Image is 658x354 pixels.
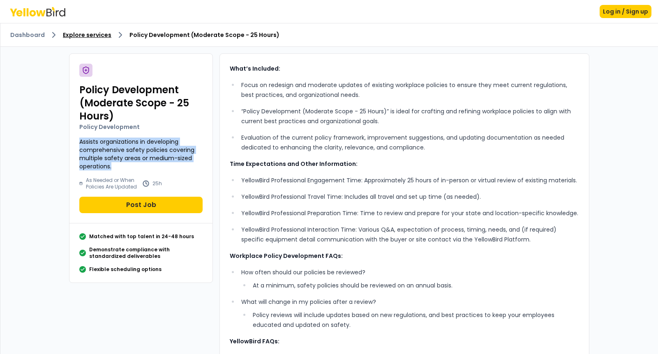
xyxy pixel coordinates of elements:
[89,266,162,273] p: Flexible scheduling options
[152,180,162,187] p: 25h
[241,297,579,307] p: What will change in my policies after a review?
[10,30,648,40] nav: breadcrumb
[230,64,280,73] strong: What’s Included:
[241,192,579,202] p: YellowBird Professional Travel Time: Includes all travel and set up time (as needed).
[79,138,203,170] p: Assists organizations in developing comprehensive safety policies covering multiple safety areas ...
[600,5,651,18] button: Log in / Sign up
[250,310,579,330] li: Policy reviews will include updates based on new regulations, and best practices to keep your emp...
[241,267,579,277] p: How often should our policies be reviewed?
[241,80,579,100] p: Focus on redesign and moderate updates of existing workplace policies to ensure they meet current...
[89,246,203,260] p: Demonstrate compliance with standardized deliverables
[241,208,579,218] p: YellowBird Professional Preparation Time: Time to review and prepare for your state and location-...
[89,233,194,240] p: Matched with top talent in 24-48 hours
[79,83,203,123] h2: Policy Development (Moderate Scope - 25 Hours)
[241,106,579,126] p: “Policy Development (Moderate Scope - 25 Hours)” is ideal for crafting and refining workplace pol...
[230,160,358,168] strong: Time Expectations and Other Information:
[230,252,343,260] strong: Workplace Policy Development FAQs:
[79,197,203,213] button: Post Job
[241,133,579,152] p: Evaluation of the current policy framework, improvement suggestions, and updating documentation a...
[79,123,203,131] p: Policy Development
[129,31,279,39] span: Policy Development (Moderate Scope - 25 Hours)
[86,177,139,190] p: As Needed or When Policies Are Updated
[241,175,579,185] p: YellowBird Professional Engagement Time: Approximately 25 hours of in-person or virtual review of...
[63,31,111,39] a: Explore services
[250,280,579,290] li: At a minimum, safety policies should be reviewed on an annual basis.
[241,225,579,244] p: YellowBird Professional Interaction Time: Various Q&A, expectation of process, timing, needs, and...
[230,337,279,345] strong: YellowBird FAQs:
[10,31,45,39] a: Dashboard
